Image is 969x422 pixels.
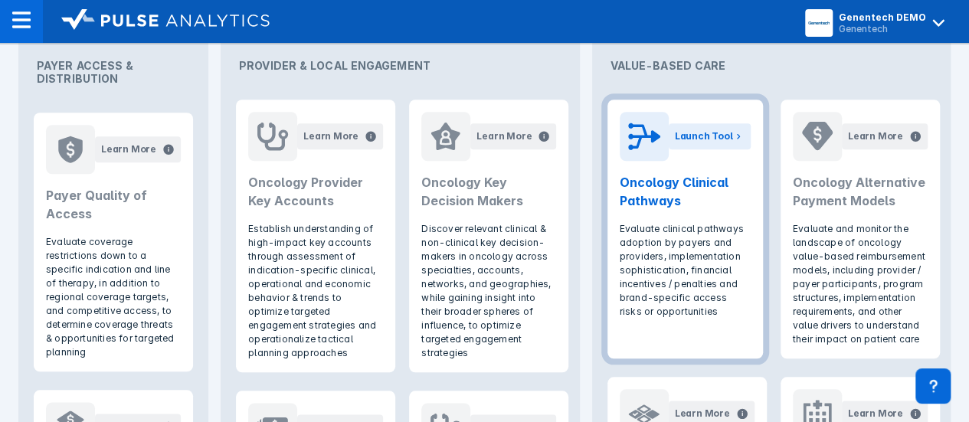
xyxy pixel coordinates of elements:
button: Learn More [297,123,383,149]
div: Learn More [848,407,903,420]
div: Value-Based Care [598,41,944,90]
p: Evaluate and monitor the landscape of oncology value-based reimbursement models, including provid... [793,222,928,346]
p: Evaluate clinical pathways adoption by payers and providers, implementation sophistication, finan... [620,222,751,319]
div: Contact Support [915,368,951,404]
button: Launch Tool [669,123,751,149]
h2: Oncology Clinical Pathways [620,173,751,210]
img: menu--horizontal.svg [12,11,31,29]
div: Learn More [848,129,903,143]
h2: Oncology Provider Key Accounts [248,173,383,210]
button: Learn More [95,136,181,162]
div: Payer Access & Distribution [25,41,202,103]
div: Learn More [675,407,730,420]
button: Learn More [842,123,928,149]
div: Learn More [303,129,358,143]
div: Learn More [476,129,532,143]
h2: Payer Quality of Access [46,186,181,223]
div: Genentech [839,23,926,34]
div: Launch Tool [675,129,733,143]
p: Evaluate coverage restrictions down to a specific indication and line of therapy, in addition to ... [46,235,181,359]
p: Establish understanding of high-impact key accounts through assessment of indication-specific cli... [248,222,383,360]
img: menu button [808,12,830,34]
img: logo [61,9,270,31]
a: logo [43,9,270,34]
p: Discover relevant clinical & non-clinical key decision-makers in oncology across specialties, acc... [421,222,556,360]
div: Learn More [101,142,156,156]
div: Genentech DEMO [839,11,926,23]
div: Provider & Local Engagement [227,41,573,90]
button: Learn More [470,123,556,149]
h2: Oncology Key Decision Makers [421,173,556,210]
h2: Oncology Alternative Payment Models [793,173,928,210]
